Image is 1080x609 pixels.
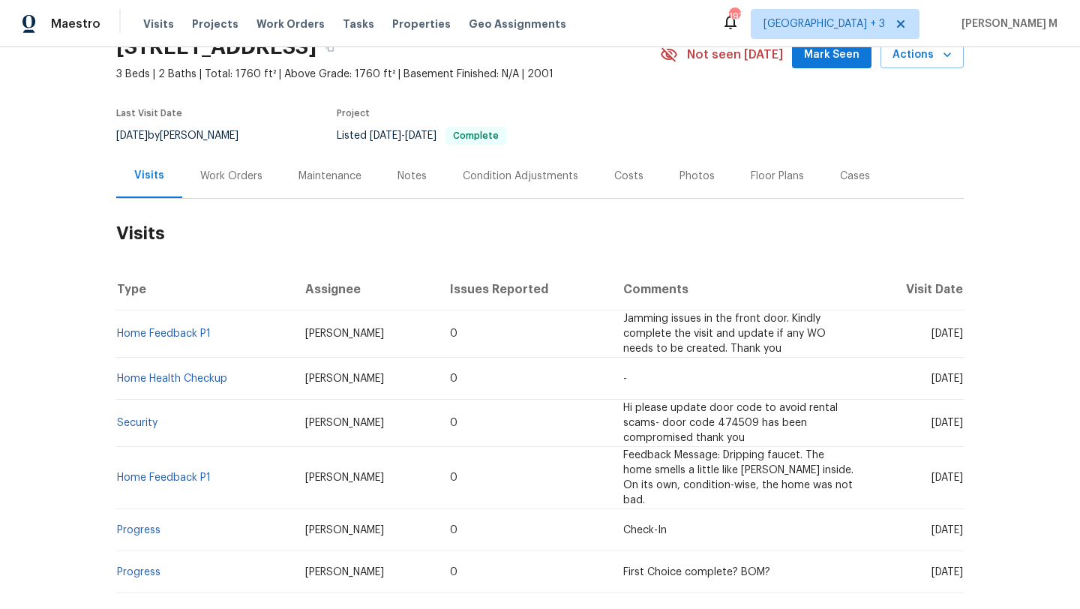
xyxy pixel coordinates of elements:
[116,268,293,310] th: Type
[751,169,804,184] div: Floor Plans
[679,169,715,184] div: Photos
[623,567,770,577] span: First Choice complete? BOM?
[116,40,316,55] h2: [STREET_ADDRESS]
[117,525,160,535] a: Progress
[450,418,457,428] span: 0
[623,403,838,443] span: Hi please update door code to avoid rental scams- door code 474509 has been compromised thank you
[450,525,457,535] span: 0
[623,373,627,384] span: -
[192,16,238,31] span: Projects
[931,328,963,339] span: [DATE]
[134,168,164,183] div: Visits
[763,16,885,31] span: [GEOGRAPHIC_DATA] + 3
[931,525,963,535] span: [DATE]
[343,19,374,29] span: Tasks
[865,268,964,310] th: Visit Date
[623,450,853,505] span: Feedback Message: Dripping faucet. The home smells a little like [PERSON_NAME] inside. On its own...
[116,127,256,145] div: by [PERSON_NAME]
[143,16,174,31] span: Visits
[305,525,384,535] span: [PERSON_NAME]
[804,46,859,64] span: Mark Seen
[337,109,370,118] span: Project
[623,313,826,354] span: Jamming issues in the front door. Kindly complete the visit and update if any WO needs to be crea...
[931,472,963,483] span: [DATE]
[305,472,384,483] span: [PERSON_NAME]
[117,472,211,483] a: Home Feedback P1
[397,169,427,184] div: Notes
[116,67,660,82] span: 3 Beds | 2 Baths | Total: 1760 ft² | Above Grade: 1760 ft² | Basement Finished: N/A | 2001
[117,328,211,339] a: Home Feedback P1
[305,418,384,428] span: [PERSON_NAME]
[931,418,963,428] span: [DATE]
[450,567,457,577] span: 0
[729,9,739,24] div: 193
[51,16,100,31] span: Maestro
[116,109,182,118] span: Last Visit Date
[840,169,870,184] div: Cases
[469,16,566,31] span: Geo Assignments
[614,169,643,184] div: Costs
[305,328,384,339] span: [PERSON_NAME]
[370,130,436,141] span: -
[293,268,439,310] th: Assignee
[687,47,783,62] span: Not seen [DATE]
[117,373,227,384] a: Home Health Checkup
[463,169,578,184] div: Condition Adjustments
[623,525,667,535] span: Check-In
[392,16,451,31] span: Properties
[447,131,505,140] span: Complete
[450,373,457,384] span: 0
[298,169,361,184] div: Maintenance
[405,130,436,141] span: [DATE]
[116,130,148,141] span: [DATE]
[438,268,610,310] th: Issues Reported
[880,41,964,69] button: Actions
[450,328,457,339] span: 0
[370,130,401,141] span: [DATE]
[305,373,384,384] span: [PERSON_NAME]
[337,130,506,141] span: Listed
[892,46,952,64] span: Actions
[611,268,865,310] th: Comments
[955,16,1057,31] span: [PERSON_NAME] M
[117,567,160,577] a: Progress
[450,472,457,483] span: 0
[792,41,871,69] button: Mark Seen
[931,373,963,384] span: [DATE]
[256,16,325,31] span: Work Orders
[305,567,384,577] span: [PERSON_NAME]
[200,169,262,184] div: Work Orders
[117,418,157,428] a: Security
[116,199,964,268] h2: Visits
[931,567,963,577] span: [DATE]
